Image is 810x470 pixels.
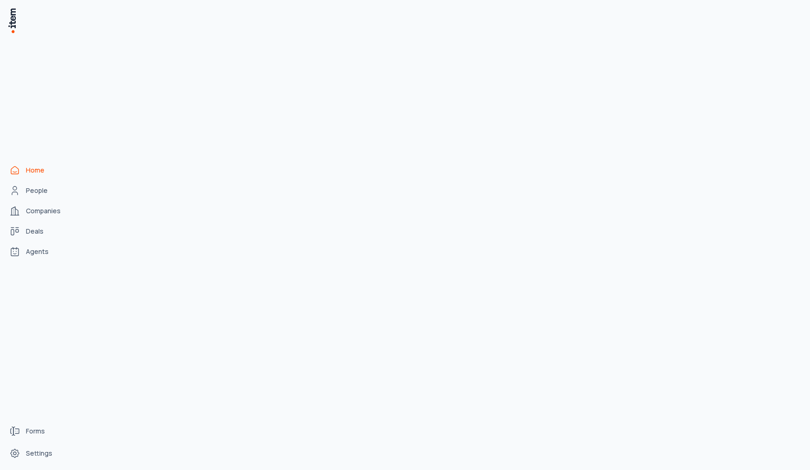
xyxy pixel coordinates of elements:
a: People [6,181,76,200]
span: Agents [26,247,49,256]
span: Companies [26,206,61,216]
a: Home [6,161,76,179]
a: Forms [6,422,76,440]
span: Settings [26,449,52,458]
a: Companies [6,202,76,220]
a: Agents [6,242,76,261]
span: Home [26,166,44,175]
a: Settings [6,444,76,463]
img: Item Brain Logo [7,7,17,34]
span: Deals [26,227,43,236]
span: Forms [26,427,45,436]
span: People [26,186,48,195]
a: Deals [6,222,76,241]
